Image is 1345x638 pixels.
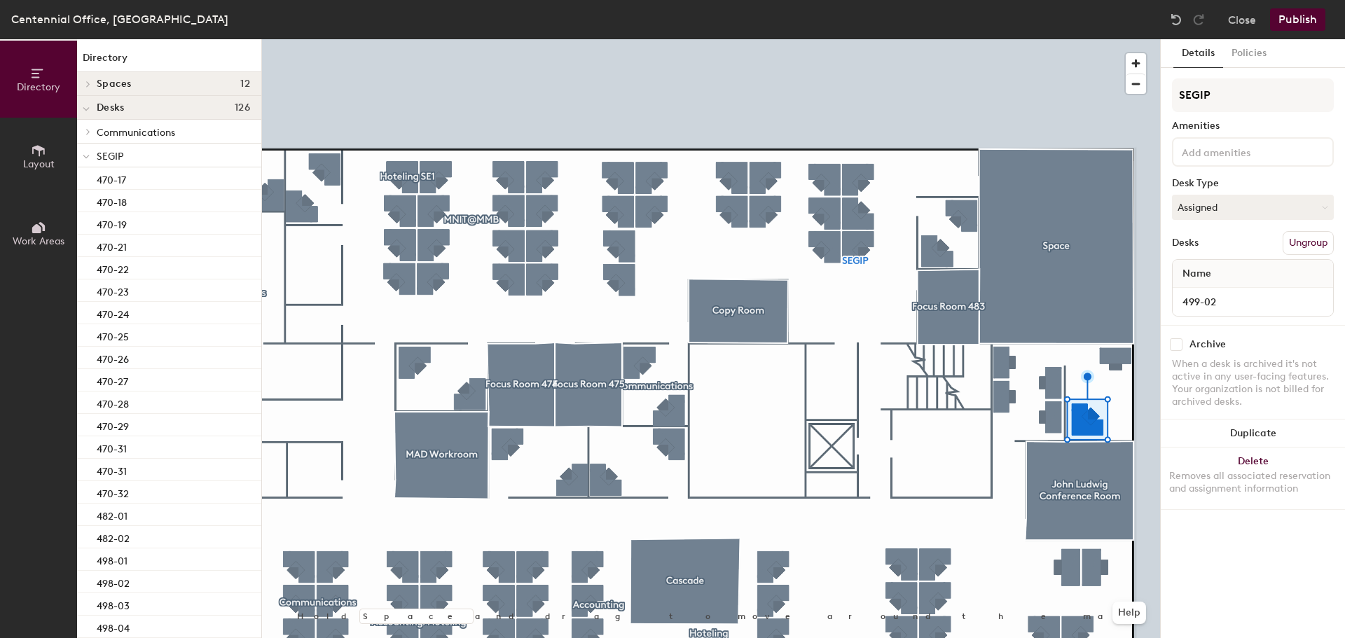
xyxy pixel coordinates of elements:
span: 12 [240,78,250,90]
button: DeleteRemoves all associated reservation and assignment information [1161,448,1345,509]
h1: Directory [77,50,261,72]
button: Duplicate [1161,419,1345,448]
span: Directory [17,81,60,93]
p: 498-03 [97,596,130,612]
span: Name [1175,261,1218,286]
div: Amenities [1172,120,1334,132]
button: Policies [1223,39,1275,68]
input: Add amenities [1179,143,1305,160]
p: 498-04 [97,618,130,634]
span: Desks [97,102,124,113]
p: 470-25 [97,327,129,343]
button: Close [1228,8,1256,31]
span: Work Areas [13,235,64,247]
img: Undo [1169,13,1183,27]
span: Layout [23,158,55,170]
span: 126 [235,102,250,113]
p: 482-01 [97,506,127,522]
button: Details [1173,39,1223,68]
div: Removes all associated reservation and assignment information [1169,470,1337,495]
button: Assigned [1172,195,1334,220]
div: When a desk is archived it's not active in any user-facing features. Your organization is not bil... [1172,358,1334,408]
p: 470-24 [97,305,129,321]
span: Communications [97,127,175,139]
img: Redo [1192,13,1206,27]
span: SEGIP [97,151,123,162]
div: Centennial Office, [GEOGRAPHIC_DATA] [11,11,228,28]
p: 470-31 [97,439,127,455]
p: 470-32 [97,484,129,500]
p: 470-22 [97,260,129,276]
input: Unnamed desk [1175,292,1330,312]
div: Desks [1172,237,1199,249]
p: 470-28 [97,394,129,410]
p: 470-19 [97,215,127,231]
span: Spaces [97,78,132,90]
div: Desk Type [1172,178,1334,189]
p: 498-02 [97,574,130,590]
p: 498-01 [97,551,127,567]
div: Archive [1189,339,1226,350]
button: Ungroup [1283,231,1334,255]
p: 470-23 [97,282,129,298]
p: 470-27 [97,372,128,388]
p: 470-26 [97,349,129,366]
p: 470-29 [97,417,129,433]
button: Help [1112,602,1146,624]
button: Publish [1270,8,1325,31]
p: 470-21 [97,237,127,254]
p: 470-31 [97,462,127,478]
p: 482-02 [97,529,130,545]
p: 470-17 [97,170,126,186]
p: 470-18 [97,193,127,209]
